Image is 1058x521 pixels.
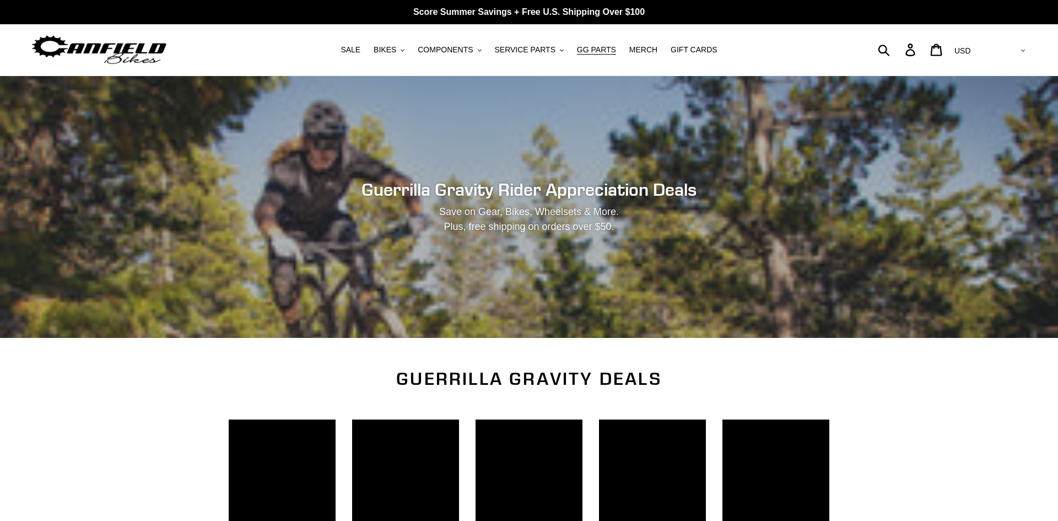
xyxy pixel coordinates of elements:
button: SERVICE PARTS [489,42,569,57]
span: BIKES [374,45,396,55]
h2: Guerrilla Gravity Deals [229,368,829,389]
img: Canfield Bikes [30,33,168,67]
button: BIKES [368,42,410,57]
a: MERCH [624,42,663,57]
span: SALE [341,45,360,55]
button: COMPONENTS [412,42,487,57]
p: Save on Gear, Bikes, Wheelsets & More. Plus, free shipping on orders over $50. [304,205,754,234]
input: Search [884,37,912,62]
span: COMPONENTS [418,45,473,55]
span: SERVICE PARTS [494,45,555,55]
span: GG PARTS [577,45,616,55]
h2: Guerrilla Gravity Rider Appreciation Deals [229,179,829,200]
a: SALE [335,42,366,57]
span: GIFT CARDS [671,45,717,55]
span: MERCH [629,45,657,55]
a: GIFT CARDS [665,42,723,57]
a: GG PARTS [571,42,622,57]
